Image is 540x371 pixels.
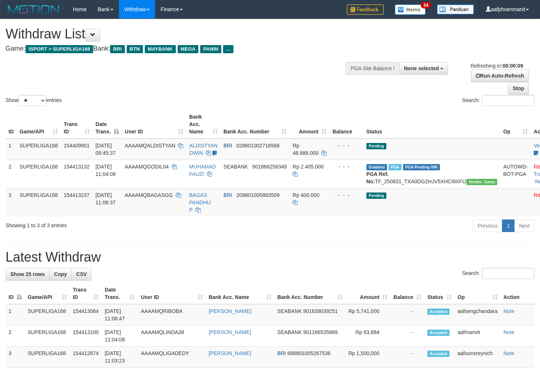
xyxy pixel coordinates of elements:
[366,171,389,184] b: PGA Ref. No:
[471,69,529,82] a: Run Auto-Refresh
[329,110,363,139] th: Balance
[6,95,62,106] label: Show entries
[221,110,290,139] th: Bank Acc. Number: activate to sort column ascending
[96,164,116,177] span: [DATE] 11:04:08
[427,351,450,357] span: Accepted
[64,164,90,170] span: 154413132
[102,283,138,304] th: Date Trans.: activate to sort column ascending
[6,110,17,139] th: ID
[70,326,102,347] td: 154413100
[437,4,474,14] img: panduan.png
[6,188,17,217] td: 3
[138,347,206,368] td: AAAAMQLIGADEDY
[293,192,319,198] span: Rp 400.000
[471,63,523,69] span: Refreshing in:
[347,4,384,15] img: Feedback.jpg
[209,329,251,335] a: [PERSON_NAME]
[390,347,424,368] td: -
[252,164,287,170] span: Copy 901866258349 to clipboard
[236,192,280,198] span: Copy 209801005883509 to clipboard
[25,304,70,326] td: SUPERLIGA168
[189,143,218,156] a: ALDISTYAN DWIN
[332,142,360,149] div: - - -
[482,95,534,106] input: Search:
[200,45,221,53] span: PANIN
[293,143,318,156] span: Rp 48.888.000
[6,304,25,326] td: 1
[404,65,439,71] span: None selected
[389,164,401,170] span: Marked by aafsengchandara
[223,45,233,53] span: ...
[6,27,353,41] h1: Withdraw List
[466,179,498,185] span: Vendor URL: https://trx31.1velocity.biz
[303,308,338,314] span: Copy 901639039251 to clipboard
[277,329,302,335] span: SEABANK
[10,271,45,277] span: Show 25 rows
[64,143,90,149] span: 154409951
[366,193,386,199] span: Pending
[127,45,143,53] span: BTN
[390,283,424,304] th: Balance: activate to sort column ascending
[61,110,93,139] th: Trans ID: activate to sort column ascending
[421,2,431,8] span: 34
[54,271,67,277] span: Copy
[125,192,173,198] span: AAAAMQBAGASGG
[290,110,329,139] th: Amount: activate to sort column ascending
[345,304,391,326] td: Rp 5,741,000
[96,192,116,205] span: [DATE] 11:06:37
[390,326,424,347] td: -
[287,350,331,356] span: Copy 686801005267536 to clipboard
[514,219,534,232] a: Next
[6,139,17,160] td: 1
[500,160,531,188] td: AUTOWD-BOT-PGA
[482,268,534,279] input: Search:
[223,143,232,149] span: BRI
[70,283,102,304] th: Trans ID: activate to sort column ascending
[178,45,199,53] span: MEGA
[17,110,61,139] th: Game/API: activate to sort column ascending
[223,192,232,198] span: BRI
[122,110,186,139] th: User ID: activate to sort column ascending
[6,219,219,229] div: Showing 1 to 3 of 3 entries
[25,45,93,53] span: ISPORT > SUPERLIGA168
[25,347,70,368] td: SUPERLIGA168
[390,304,424,326] td: -
[102,304,138,326] td: [DATE] 11:06:47
[399,62,448,75] button: None selected
[424,283,455,304] th: Status: activate to sort column ascending
[366,164,387,170] span: Grabbed
[303,329,338,335] span: Copy 901166535869 to clipboard
[93,110,122,139] th: Date Trans.: activate to sort column descending
[6,45,353,52] h4: Game: Bank:
[395,4,426,15] img: Button%20Memo.svg
[71,268,92,280] a: CSV
[427,309,450,315] span: Accepted
[277,350,286,356] span: BRI
[345,347,391,368] td: Rp 1,500,000
[427,330,450,336] span: Accepted
[502,219,515,232] a: 1
[18,95,46,106] select: Showentries
[6,160,17,188] td: 2
[503,350,515,356] a: Note
[70,304,102,326] td: 154413064
[6,250,534,265] h1: Latest Withdraw
[6,268,49,280] a: Show 25 rows
[76,271,87,277] span: CSV
[102,347,138,368] td: [DATE] 11:03:23
[473,219,502,232] a: Previous
[209,308,251,314] a: [PERSON_NAME]
[363,160,500,188] td: TF_250831_TXA0DG2HJV5XHCI8XFIJ
[293,164,324,170] span: Rp 2.405.000
[455,283,500,304] th: Op: activate to sort column ascending
[206,283,274,304] th: Bank Acc. Name: activate to sort column ascending
[25,283,70,304] th: Game/API: activate to sort column ascending
[102,326,138,347] td: [DATE] 11:04:08
[145,45,176,53] span: MAYBANK
[345,283,391,304] th: Amount: activate to sort column ascending
[138,283,206,304] th: User ID: activate to sort column ascending
[125,164,169,170] span: AAAAMQGODIL04
[502,63,523,69] strong: 00:00:09
[462,95,534,106] label: Search:
[189,192,211,213] a: BAGAS PANDHU P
